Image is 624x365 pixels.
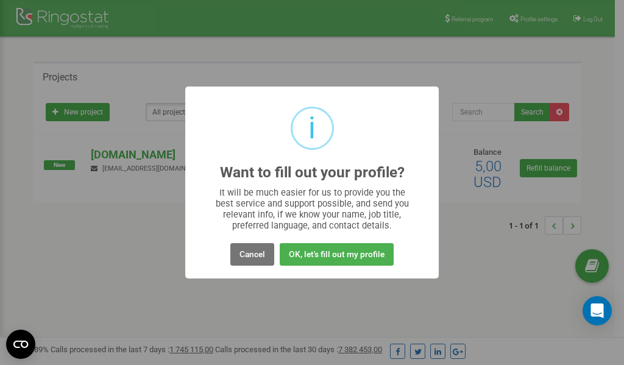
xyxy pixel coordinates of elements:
h2: Want to fill out your profile? [220,165,405,181]
button: Cancel [230,243,274,266]
button: Open CMP widget [6,330,35,359]
button: OK, let's fill out my profile [280,243,394,266]
div: i [308,108,316,148]
div: Open Intercom Messenger [583,296,612,325]
div: It will be much easier for us to provide you the best service and support possible, and send you ... [210,187,415,231]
